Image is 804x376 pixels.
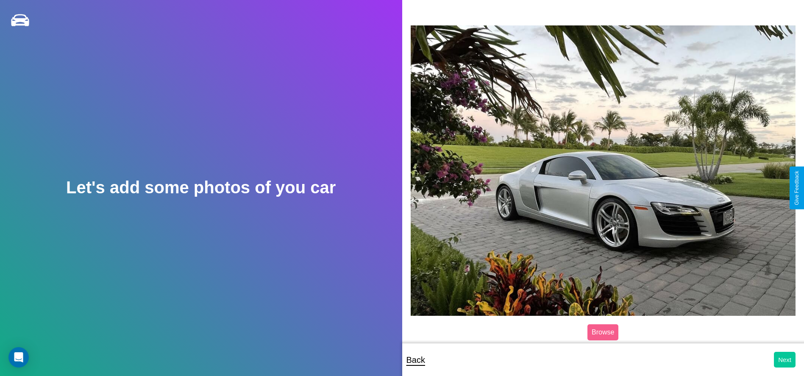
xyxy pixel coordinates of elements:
[406,352,425,368] p: Back
[8,347,29,368] div: Open Intercom Messenger
[774,352,796,368] button: Next
[66,178,336,197] h2: Let's add some photos of you car
[411,25,796,316] img: posted
[587,324,618,340] label: Browse
[794,171,800,205] div: Give Feedback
